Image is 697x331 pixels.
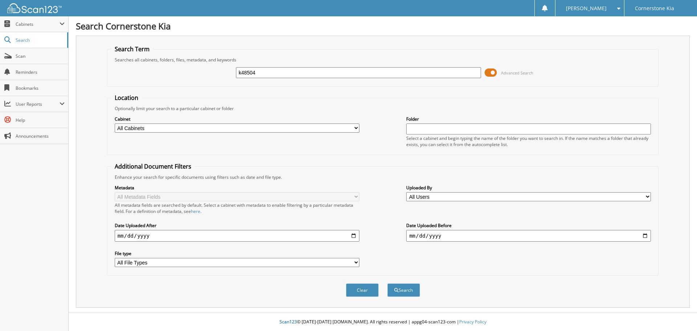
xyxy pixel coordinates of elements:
div: Optionally limit your search to a particular cabinet or folder [111,105,655,112]
span: Cabinets [16,21,60,27]
span: Scan123 [280,319,297,325]
div: Select a cabinet and begin typing the name of the folder you want to search in. If the name match... [406,135,651,148]
span: Search [16,37,64,43]
label: Date Uploaded After [115,222,359,229]
label: File type [115,250,359,257]
label: Folder [406,116,651,122]
legend: Additional Document Filters [111,162,195,170]
span: Advanced Search [501,70,533,76]
span: Reminders [16,69,65,75]
label: Uploaded By [406,185,651,191]
h1: Search Cornerstone Kia [76,20,690,32]
img: scan123-logo-white.svg [7,3,62,13]
div: © [DATE]-[DATE] [DOMAIN_NAME]. All rights reserved | appg04-scan123-com | [69,313,697,331]
button: Clear [346,283,379,297]
label: Cabinet [115,116,359,122]
span: User Reports [16,101,60,107]
span: [PERSON_NAME] [566,6,607,11]
label: Metadata [115,185,359,191]
span: Cornerstone Kia [635,6,674,11]
legend: Search Term [111,45,153,53]
iframe: Chat Widget [661,296,697,331]
input: start [115,230,359,242]
a: here [191,208,200,214]
legend: Location [111,94,142,102]
span: Announcements [16,133,65,139]
label: Date Uploaded Before [406,222,651,229]
div: Searches all cabinets, folders, files, metadata, and keywords [111,57,655,63]
button: Search [387,283,420,297]
span: Bookmarks [16,85,65,91]
span: Scan [16,53,65,59]
div: All metadata fields are searched by default. Select a cabinet with metadata to enable filtering b... [115,202,359,214]
span: Help [16,117,65,123]
div: Enhance your search for specific documents using filters such as date and file type. [111,174,655,180]
a: Privacy Policy [459,319,486,325]
input: end [406,230,651,242]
